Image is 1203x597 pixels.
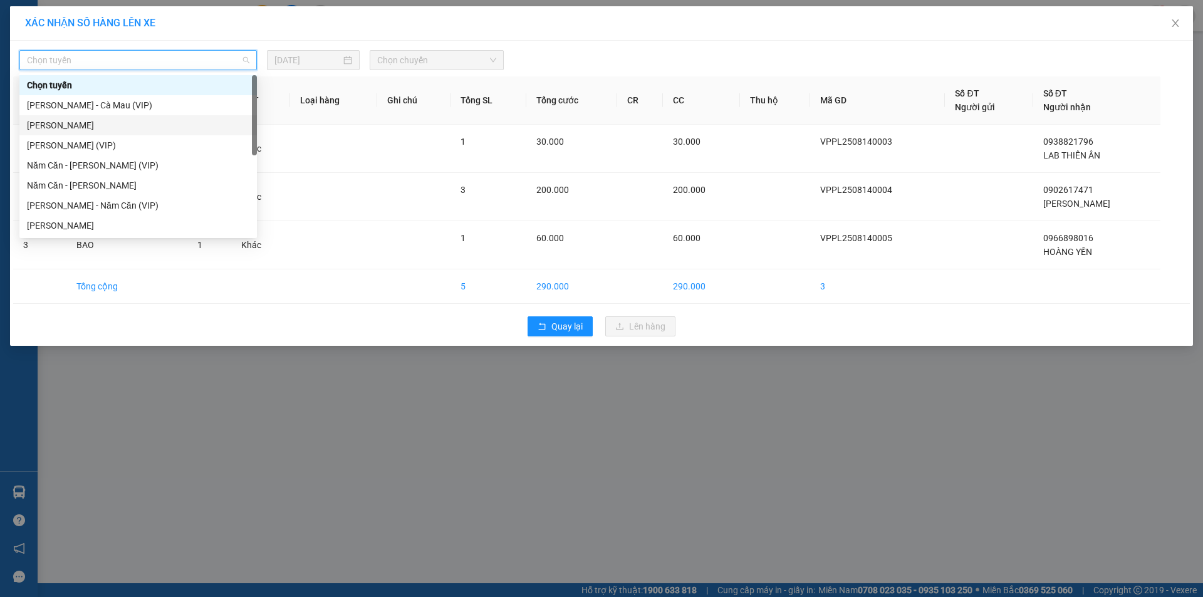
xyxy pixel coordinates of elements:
[810,76,945,125] th: Mã GD
[551,319,583,333] span: Quay lại
[290,76,377,125] th: Loại hàng
[526,76,617,125] th: Tổng cước
[19,215,257,236] div: Hồ Chí Minh - Cà Mau
[1043,137,1093,147] span: 0938821796
[526,269,617,304] td: 290.000
[955,102,995,112] span: Người gửi
[1170,18,1180,28] span: close
[13,76,66,125] th: STT
[673,185,706,195] span: 200.000
[528,316,593,336] button: rollbackQuay lại
[27,179,249,192] div: Năm Căn - [PERSON_NAME]
[955,88,979,98] span: Số ĐT
[740,76,811,125] th: Thu hộ
[536,185,569,195] span: 200.000
[19,115,257,135] div: Cà Mau - Hồ Chí Minh
[377,51,496,70] span: Chọn chuyến
[1158,6,1193,41] button: Close
[231,221,290,269] td: Khác
[1043,88,1067,98] span: Số ĐT
[461,233,466,243] span: 1
[13,125,66,173] td: 1
[27,158,249,172] div: Năm Căn - [PERSON_NAME] (VIP)
[450,76,526,125] th: Tổng SL
[1043,199,1110,209] span: [PERSON_NAME]
[377,76,450,125] th: Ghi chú
[27,118,249,132] div: [PERSON_NAME]
[810,269,945,304] td: 3
[820,137,892,147] span: VPPL2508140003
[27,219,249,232] div: [PERSON_NAME]
[231,76,290,125] th: ĐVT
[197,240,202,250] span: 1
[13,221,66,269] td: 3
[461,185,466,195] span: 3
[19,175,257,195] div: Năm Căn - Hồ Chí Minh
[450,269,526,304] td: 5
[605,316,675,336] button: uploadLên hàng
[461,137,466,147] span: 1
[231,173,290,221] td: Khác
[536,137,564,147] span: 30.000
[66,221,187,269] td: BAO
[13,173,66,221] td: 2
[25,17,155,29] span: XÁC NHẬN SỐ HÀNG LÊN XE
[1043,150,1100,160] span: LAB THIÊN ÂN
[19,195,257,215] div: Hồ Chí Minh - Năm Căn (VIP)
[663,269,740,304] td: 290.000
[538,322,546,332] span: rollback
[820,185,892,195] span: VPPL2508140004
[663,76,740,125] th: CC
[27,98,249,112] div: [PERSON_NAME] - Cà Mau (VIP)
[617,76,663,125] th: CR
[673,233,700,243] span: 60.000
[19,95,257,115] div: Hồ Chí Minh - Cà Mau (VIP)
[673,137,700,147] span: 30.000
[1043,185,1093,195] span: 0902617471
[1043,233,1093,243] span: 0966898016
[1043,102,1091,112] span: Người nhận
[19,155,257,175] div: Năm Căn - Hồ Chí Minh (VIP)
[27,78,249,92] div: Chọn tuyến
[274,53,341,67] input: 14/08/2025
[1043,247,1092,257] span: HOÀNG YẾN
[27,138,249,152] div: [PERSON_NAME] (VIP)
[27,199,249,212] div: [PERSON_NAME] - Năm Căn (VIP)
[536,233,564,243] span: 60.000
[820,233,892,243] span: VPPL2508140005
[231,125,290,173] td: Khác
[19,75,257,95] div: Chọn tuyến
[19,135,257,155] div: Cà Mau - Hồ Chí Minh (VIP)
[27,51,249,70] span: Chọn tuyến
[66,269,187,304] td: Tổng cộng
